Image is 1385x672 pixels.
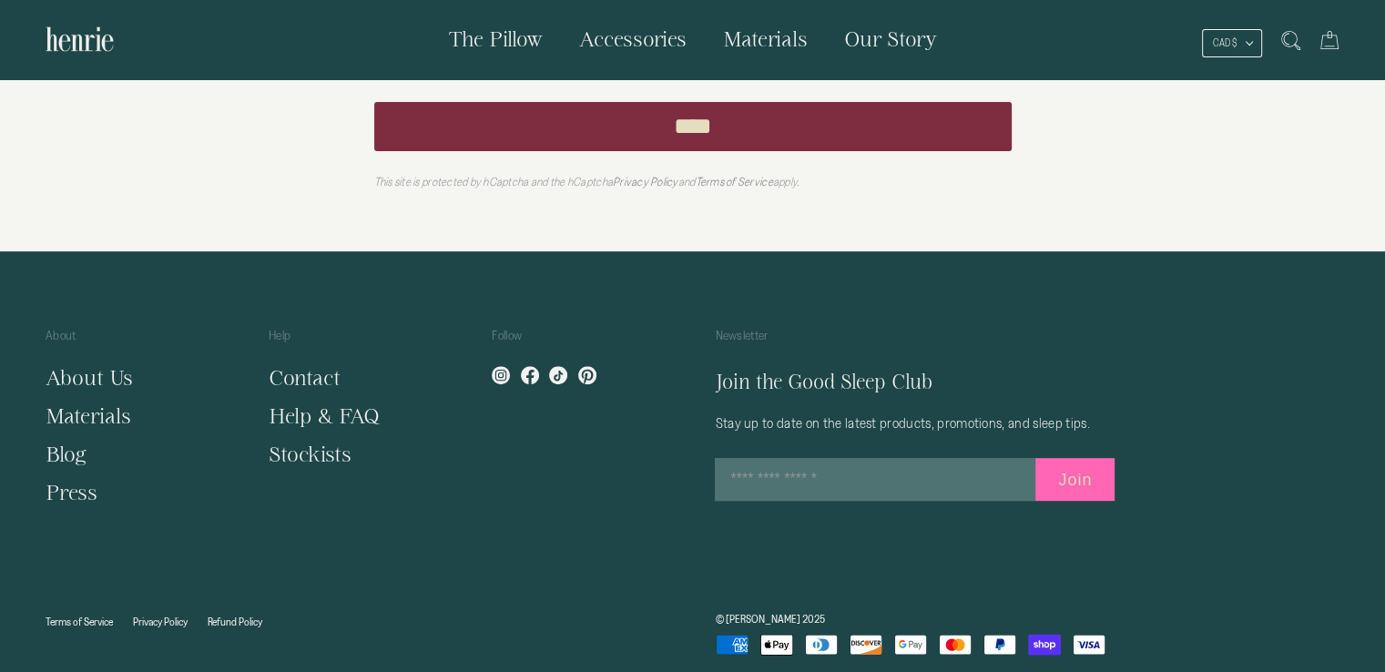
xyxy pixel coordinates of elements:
a: Privacy Policy [613,175,678,188]
a: Help & FAQ [269,404,380,427]
p: Follow [492,326,669,359]
span: The Pillow [449,27,543,50]
h5: Join the Good Sleep Club [715,368,1172,397]
button: Join [1035,458,1115,501]
a: Terms of Service [46,616,113,627]
input: Enter your email [715,458,1035,501]
p: Stay up to date on the latest products, promotions, and sleep tips. [715,415,1172,431]
a: Privacy Policy [133,616,188,627]
p: Newsletter [715,326,1172,359]
span: Materials [723,27,808,50]
a: Contact [269,366,341,389]
p: Help [269,326,446,359]
a: Materials [46,404,131,427]
a: Stockists [269,443,351,465]
a: © [PERSON_NAME] 2025 [716,613,825,625]
span: Our Story [844,27,937,50]
img: Henrie [46,18,114,60]
span: Accessories [579,27,687,50]
a: Blog [46,443,87,465]
p: This site is protected by hCaptcha and the hCaptcha and apply. [374,176,1012,188]
a: Refund Policy [208,616,262,627]
a: About Us [46,366,133,389]
button: CAD $ [1202,29,1262,57]
a: Terms of Service [695,175,772,188]
a: Press [46,481,97,504]
p: About [46,326,223,359]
